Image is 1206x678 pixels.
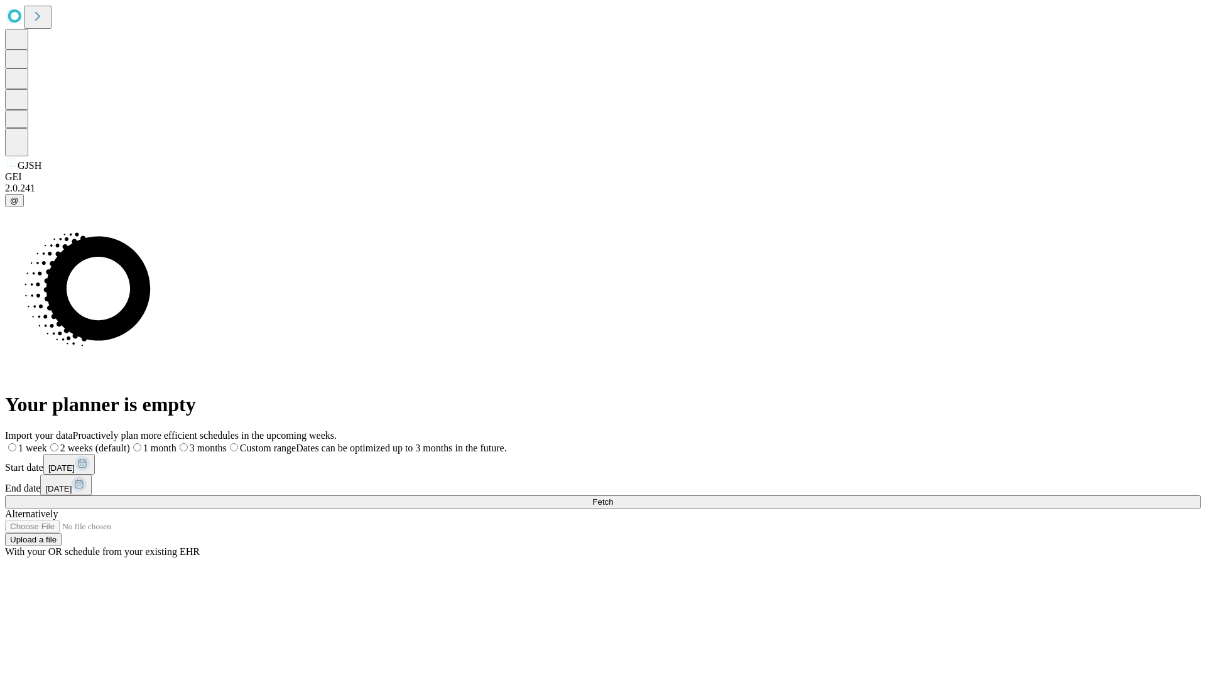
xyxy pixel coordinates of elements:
button: Upload a file [5,533,62,546]
input: Custom rangeDates can be optimized up to 3 months in the future. [230,443,238,451]
span: Proactively plan more efficient schedules in the upcoming weeks. [73,430,337,441]
div: GEI [5,171,1201,183]
button: Fetch [5,495,1201,508]
span: [DATE] [48,463,75,473]
span: 3 months [190,443,227,453]
button: [DATE] [40,475,92,495]
span: 1 week [18,443,47,453]
div: End date [5,475,1201,495]
input: 2 weeks (default) [50,443,58,451]
span: 1 month [143,443,177,453]
input: 1 month [133,443,141,451]
span: Custom range [240,443,296,453]
span: @ [10,196,19,205]
input: 3 months [180,443,188,451]
button: [DATE] [43,454,95,475]
div: Start date [5,454,1201,475]
h1: Your planner is empty [5,393,1201,416]
input: 1 week [8,443,16,451]
span: Dates can be optimized up to 3 months in the future. [296,443,506,453]
button: @ [5,194,24,207]
span: Alternatively [5,508,58,519]
span: With your OR schedule from your existing EHR [5,546,200,557]
span: 2 weeks (default) [60,443,130,453]
span: [DATE] [45,484,72,493]
span: Import your data [5,430,73,441]
span: Fetch [592,497,613,507]
span: GJSH [18,160,41,171]
div: 2.0.241 [5,183,1201,194]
